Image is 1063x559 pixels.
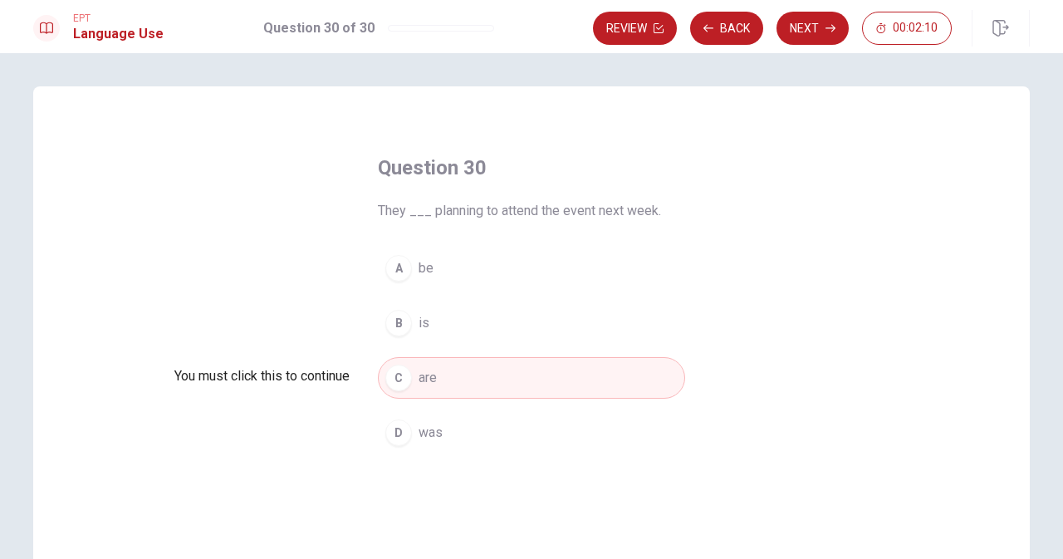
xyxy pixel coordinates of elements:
div: You must click this to continue [174,366,350,386]
h1: Language Use [73,24,164,44]
h4: Question 30 [378,154,685,181]
div: C [385,365,412,391]
span: 00:02:10 [893,22,938,35]
div: D [385,419,412,446]
span: They ___ planning to attend the event next week. [378,201,685,221]
span: is [419,313,429,333]
span: EPT [73,12,164,24]
span: was [419,423,443,443]
div: B [385,310,412,336]
button: Back [690,12,763,45]
h1: Question 30 of 30 [263,18,375,38]
button: Review [593,12,677,45]
span: are [419,368,437,388]
span: be [419,258,434,278]
div: A [385,255,412,282]
button: Next [776,12,849,45]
